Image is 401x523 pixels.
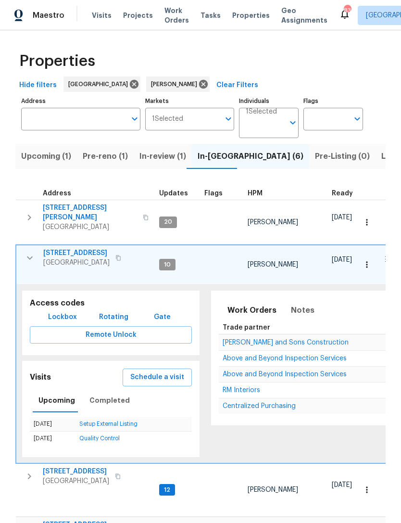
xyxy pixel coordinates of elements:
[48,311,77,323] span: Lockbox
[204,190,223,197] span: Flags
[223,339,349,346] span: [PERSON_NAME] and Sons Construction
[198,150,303,163] span: In-[GEOGRAPHIC_DATA] (6)
[332,214,352,221] span: [DATE]
[33,11,64,20] span: Maestro
[223,324,270,331] span: Trade partner
[200,12,221,19] span: Tasks
[232,11,270,20] span: Properties
[83,150,128,163] span: Pre-reno (1)
[43,248,110,258] span: [STREET_ADDRESS]
[160,218,176,226] span: 20
[239,98,299,104] label: Individuals
[332,190,362,197] div: Earliest renovation start date (first business day after COE or Checkout)
[147,308,177,326] button: Gate
[248,486,298,493] span: [PERSON_NAME]
[30,326,192,344] button: Remote Unlock
[164,6,189,25] span: Work Orders
[145,98,235,104] label: Markets
[43,222,137,232] span: [GEOGRAPHIC_DATA]
[332,190,353,197] span: Ready
[44,308,81,326] button: Lockbox
[43,467,109,476] span: [STREET_ADDRESS]
[139,150,186,163] span: In-review (1)
[128,112,141,126] button: Open
[160,261,175,269] span: 10
[332,256,352,263] span: [DATE]
[281,6,327,25] span: Geo Assignments
[123,369,192,386] button: Schedule a visit
[227,304,276,317] span: Work Orders
[223,371,347,378] span: Above and Beyond Inspection Services
[223,387,260,394] span: RM Interiors
[222,112,235,126] button: Open
[38,395,75,407] span: Upcoming
[130,371,184,383] span: Schedule a visit
[89,395,130,407] span: Completed
[223,387,260,393] a: RM Interiors
[315,150,370,163] span: Pre-Listing (0)
[43,203,137,222] span: [STREET_ADDRESS][PERSON_NAME]
[332,482,352,488] span: [DATE]
[351,112,364,126] button: Open
[63,77,140,92] div: [GEOGRAPHIC_DATA]
[21,150,71,163] span: Upcoming (1)
[248,261,298,268] span: [PERSON_NAME]
[146,77,210,92] div: [PERSON_NAME]
[43,258,110,268] span: [GEOGRAPHIC_DATA]
[43,190,71,197] span: Address
[19,56,95,66] span: Properties
[30,372,51,383] h5: Visits
[30,417,75,432] td: [DATE]
[79,435,120,441] a: Quality Control
[248,219,298,226] span: [PERSON_NAME]
[223,403,296,409] a: Centralized Purchasing
[123,11,153,20] span: Projects
[248,190,263,197] span: HPM
[79,421,138,427] a: Setup External Listing
[286,116,300,129] button: Open
[30,431,75,446] td: [DATE]
[291,304,314,317] span: Notes
[19,79,57,91] span: Hide filters
[344,6,351,15] div: 83
[216,79,258,91] span: Clear Filters
[223,340,349,345] a: [PERSON_NAME] and Sons Construction
[30,298,192,308] h5: Access codes
[223,356,347,361] a: Above and Beyond Inspection Services
[150,311,174,323] span: Gate
[213,77,262,94] button: Clear Filters
[223,355,347,362] span: Above and Beyond Inspection Services
[303,98,363,104] label: Flags
[246,108,277,116] span: 1 Selected
[38,329,184,341] span: Remote Unlock
[21,98,140,104] label: Address
[223,371,347,377] a: Above and Beyond Inspection Services
[152,115,183,123] span: 1 Selected
[99,311,128,323] span: Rotating
[95,308,132,326] button: Rotating
[68,79,132,89] span: [GEOGRAPHIC_DATA]
[15,77,61,94] button: Hide filters
[159,190,188,197] span: Updates
[43,476,109,486] span: [GEOGRAPHIC_DATA]
[160,486,174,494] span: 12
[151,79,201,89] span: [PERSON_NAME]
[92,11,112,20] span: Visits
